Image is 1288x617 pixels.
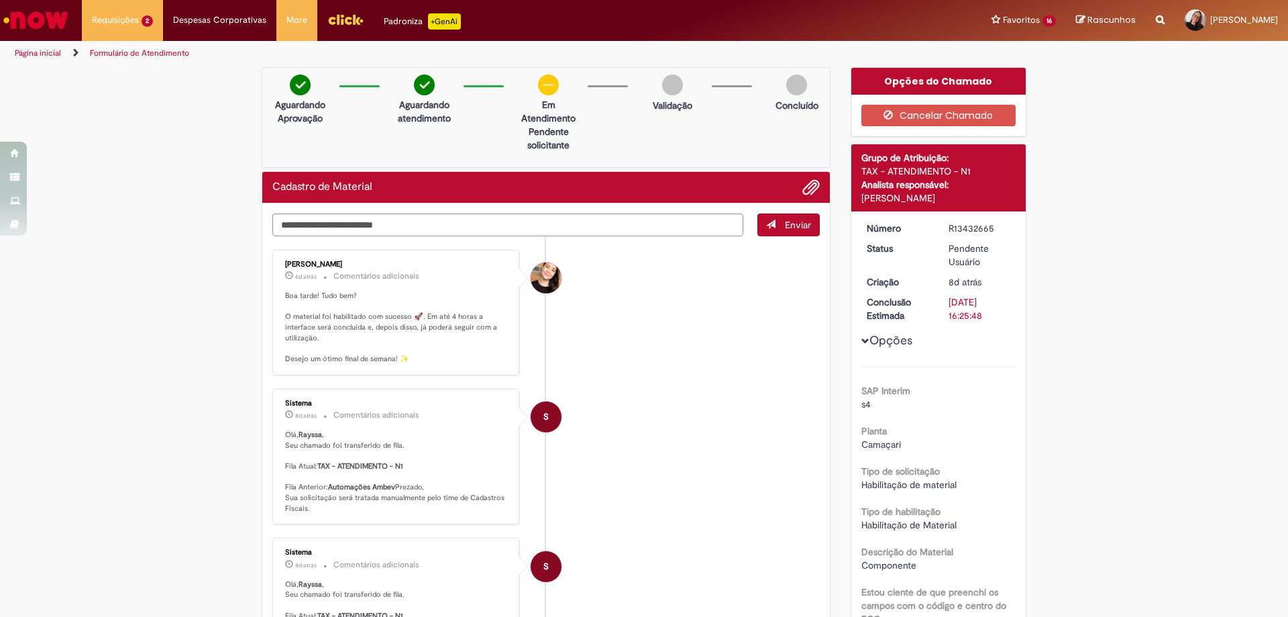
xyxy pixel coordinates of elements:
div: 20/08/2025 14:23:04 [949,275,1011,289]
p: +GenAi [428,13,461,30]
img: img-circle-grey.png [662,75,683,95]
div: [PERSON_NAME] [861,191,1016,205]
small: Comentários adicionais [333,271,419,282]
a: Rascunhos [1076,14,1136,27]
b: Rayssa [299,430,322,440]
p: Aguardando Aprovação [268,98,333,125]
div: [DATE] 16:25:48 [949,295,1011,322]
b: Rayssa [299,579,322,589]
time: 22/08/2025 12:24:50 [295,273,317,281]
time: 20/08/2025 14:25:55 [295,561,317,569]
span: Habilitação de Material [861,519,957,531]
p: Concluído [775,99,818,112]
button: Adicionar anexos [802,179,820,196]
span: 2 [142,15,153,27]
b: Tipo de solicitação [861,465,940,477]
div: Analista responsável: [861,178,1016,191]
span: Camaçari [861,438,901,450]
time: 20/08/2025 14:25:55 [295,412,317,420]
span: S [543,551,549,583]
span: s4 [861,398,871,410]
div: Grupo de Atribuição: [861,151,1016,164]
img: click_logo_yellow_360x200.png [327,9,364,30]
b: Planta [861,425,887,437]
p: Boa tarde! Tudo bem? O material foi habilitado com sucesso 🚀. Em até 4 horas a interface será con... [285,291,508,365]
div: Opções do Chamado [851,68,1026,95]
div: Sistema [285,549,508,557]
dt: Número [857,222,939,235]
div: Sistema [285,399,508,408]
span: 8d atrás [949,276,981,288]
p: Em Atendimento [516,98,581,125]
img: check-circle-green.png [414,75,435,95]
p: Aguardando atendimento [392,98,457,125]
time: 20/08/2025 14:23:04 [949,276,981,288]
div: Padroniza [384,13,461,30]
span: 8d atrás [295,412,317,420]
dt: Status [857,242,939,255]
a: Página inicial [15,48,61,58]
b: Automações Ambev [328,482,395,492]
span: 6d atrás [295,273,317,281]
div: TAX - ATENDIMENTO - N1 [861,164,1016,178]
b: TAX - ATENDIMENTO - N1 [317,461,403,471]
span: Despesas Corporativas [173,13,266,27]
div: System [531,401,561,432]
b: SAP Interim [861,385,910,397]
button: Cancelar Chamado [861,105,1016,126]
p: Olá, , Seu chamado foi transferido de fila. Fila Atual: Fila Anterior: Prezado, Sua solicitação s... [285,430,508,514]
img: ServiceNow [1,7,70,34]
small: Comentários adicionais [333,559,419,571]
div: [PERSON_NAME] [285,260,508,269]
span: Habilitação de material [861,479,957,491]
span: Enviar [785,219,811,231]
dt: Criação [857,275,939,289]
div: Pendente Usuário [949,242,1011,269]
img: circle-minus.png [538,75,559,95]
div: R13432665 [949,222,1011,235]
img: check-circle-green.png [290,75,311,95]
ul: Trilhas de página [10,41,849,66]
button: Enviar [757,213,820,236]
a: Formulário de Atendimento [90,48,189,58]
small: Comentários adicionais [333,410,419,421]
p: Validação [653,99,692,112]
dt: Conclusão Estimada [857,295,939,322]
span: Rascunhos [1087,13,1136,26]
b: Descrição do Material [861,546,953,558]
div: System [531,551,561,582]
span: 16 [1042,15,1056,27]
span: More [286,13,307,27]
b: Tipo de habilitação [861,506,941,518]
span: Favoritos [1003,13,1040,27]
textarea: Digite sua mensagem aqui... [272,213,743,236]
h2: Cadastro de Material Histórico de tíquete [272,181,372,193]
span: S [543,401,549,433]
img: img-circle-grey.png [786,75,807,95]
span: Componente [861,559,916,571]
span: Requisições [92,13,139,27]
span: [PERSON_NAME] [1210,14,1278,26]
span: 8d atrás [295,561,317,569]
div: Sabrina De Vasconcelos [531,263,561,293]
p: Pendente solicitante [516,125,581,152]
